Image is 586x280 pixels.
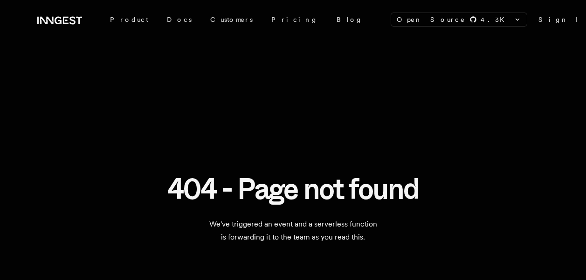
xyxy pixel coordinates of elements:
[262,11,327,28] a: Pricing
[101,11,158,28] div: Product
[481,15,510,24] span: 4.3 K
[397,15,466,24] span: Open Source
[158,11,201,28] a: Docs
[167,173,419,205] h1: 404 - Page not found
[327,11,372,28] a: Blog
[159,218,427,244] p: We've triggered an event and a serverless function is forwarding it to the team as you read this.
[201,11,262,28] a: Customers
